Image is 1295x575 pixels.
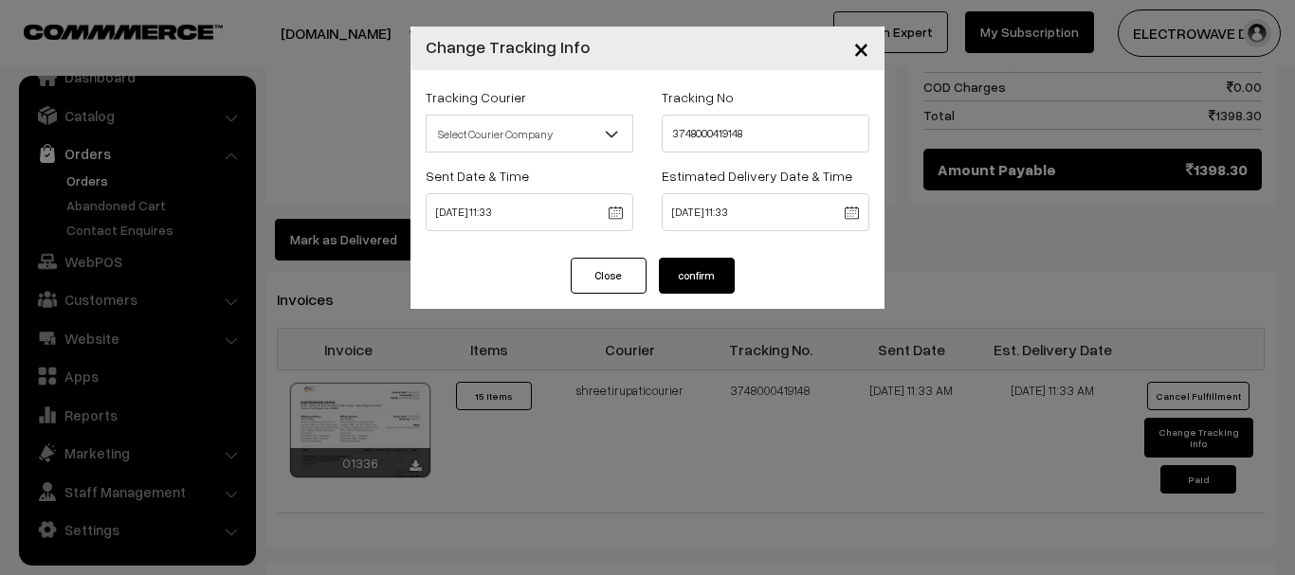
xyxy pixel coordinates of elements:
[659,258,735,294] button: confirm
[662,115,869,153] input: Tracking No
[426,166,529,186] label: Sent Date & Time
[662,166,852,186] label: Estimated Delivery Date & Time
[853,30,869,65] span: ×
[427,117,632,151] span: Select Courier Company
[426,193,633,231] input: Sent Date & Time
[838,19,885,78] button: Close
[426,87,526,107] label: Tracking Courier
[571,258,647,294] button: Close
[662,87,734,107] label: Tracking No
[426,115,633,153] span: Select Courier Company
[426,34,591,60] h4: Change Tracking Info
[662,193,869,231] input: Estimated Delivery Date & Time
